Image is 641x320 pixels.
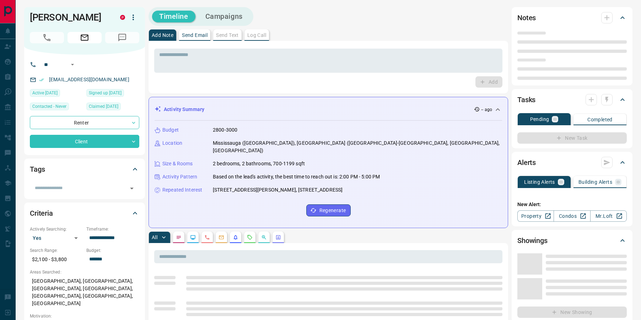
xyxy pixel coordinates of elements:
[517,157,536,168] h2: Alerts
[30,247,83,254] p: Search Range:
[30,135,139,148] div: Client
[524,180,555,184] p: Listing Alerts
[517,91,627,108] div: Tasks
[517,232,627,249] div: Showings
[275,235,281,240] svg: Agent Actions
[30,208,53,219] h2: Criteria
[481,106,492,113] p: -- ago
[517,94,535,105] h2: Tasks
[49,77,129,82] a: [EMAIL_ADDRESS][DOMAIN_NAME]
[89,89,122,96] span: Signed up [DATE]
[517,210,554,222] a: Property
[32,89,58,96] span: Active [DATE]
[86,89,139,99] div: Mon May 26 2025
[30,32,64,43] span: No Number
[152,11,195,22] button: Timeline
[162,126,179,134] p: Budget
[30,164,45,175] h2: Tags
[127,183,137,193] button: Open
[68,32,102,43] span: Email
[30,12,109,23] h1: [PERSON_NAME]
[162,160,193,167] p: Size & Rooms
[198,11,250,22] button: Campaigns
[554,210,590,222] a: Condos
[590,210,627,222] a: Mr.Loft
[155,103,502,116] div: Activity Summary-- ago
[39,77,44,82] svg: Email Verified
[517,12,536,23] h2: Notes
[68,60,77,69] button: Open
[32,103,66,110] span: Contacted - Never
[30,232,83,244] div: Yes
[182,33,208,38] p: Send Email
[587,117,613,122] p: Completed
[30,275,139,309] p: [GEOGRAPHIC_DATA], [GEOGRAPHIC_DATA], [GEOGRAPHIC_DATA], [GEOGRAPHIC_DATA], [GEOGRAPHIC_DATA], [G...
[517,9,627,26] div: Notes
[176,235,182,240] svg: Notes
[152,235,157,240] p: All
[86,103,139,112] div: Wed Jul 02 2025
[152,33,173,38] p: Add Note
[578,180,612,184] p: Building Alerts
[306,204,351,216] button: Regenerate
[30,89,83,99] div: Thu Jul 10 2025
[190,235,196,240] svg: Lead Browsing Activity
[86,226,139,232] p: Timeframe:
[30,226,83,232] p: Actively Searching:
[233,235,238,240] svg: Listing Alerts
[120,15,125,20] div: property.ca
[162,173,197,181] p: Activity Pattern
[247,235,253,240] svg: Requests
[204,235,210,240] svg: Calls
[30,161,139,178] div: Tags
[30,269,139,275] p: Areas Searched:
[219,235,224,240] svg: Emails
[162,186,202,194] p: Repeated Interest
[517,201,627,208] p: New Alert:
[530,117,549,122] p: Pending
[30,205,139,222] div: Criteria
[105,32,139,43] span: No Number
[517,154,627,171] div: Alerts
[213,173,380,181] p: Based on the lead's activity, the best time to reach out is: 2:00 PM - 5:00 PM
[30,254,83,265] p: $2,100 - $3,800
[517,235,548,246] h2: Showings
[89,103,118,110] span: Claimed [DATE]
[213,160,305,167] p: 2 bedrooms, 2 bathrooms, 700-1199 sqft
[213,186,343,194] p: [STREET_ADDRESS][PERSON_NAME], [STREET_ADDRESS]
[86,247,139,254] p: Budget:
[164,106,204,113] p: Activity Summary
[213,126,237,134] p: 2800-3000
[30,313,139,319] p: Motivation:
[261,235,267,240] svg: Opportunities
[162,139,182,147] p: Location
[30,116,139,129] div: Renter
[213,139,502,154] p: Mississauga ([GEOGRAPHIC_DATA]), [GEOGRAPHIC_DATA] ([GEOGRAPHIC_DATA]-[GEOGRAPHIC_DATA], [GEOGRAP...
